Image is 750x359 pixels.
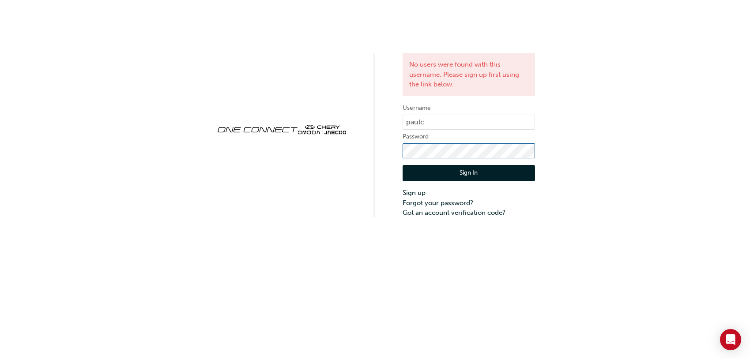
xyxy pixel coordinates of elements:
input: Username [403,115,535,130]
a: Got an account verification code? [403,208,535,218]
label: Username [403,103,535,113]
a: Sign up [403,188,535,198]
div: No users were found with this username. Please sign up first using the link below. [403,53,535,96]
a: Forgot your password? [403,198,535,208]
div: Open Intercom Messenger [720,329,741,350]
img: oneconnect [215,117,348,140]
label: Password [403,131,535,142]
button: Sign In [403,165,535,182]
